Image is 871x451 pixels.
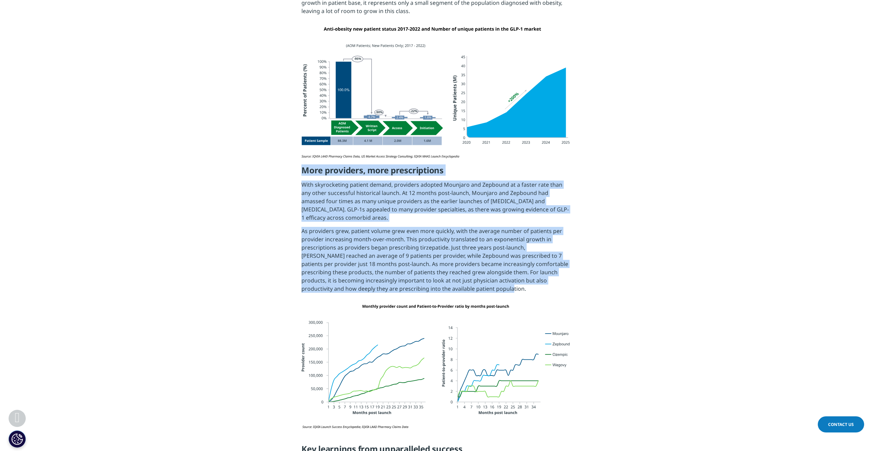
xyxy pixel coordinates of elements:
span: Contact Us [828,421,854,427]
p: With skyrocketing patient demand, providers adopted Mounjaro and Zepbound at a faster rate than a... [301,181,570,227]
a: Contact Us [818,416,864,432]
h5: More providers, more prescriptions [301,165,570,181]
button: Cookies Settings [9,430,26,448]
img: GLP-1 patient growth, Mounjaro, Zepbound, obesity treatment, tirzepatide, anti-obesity market tre... [301,27,570,158]
img: Provider growth and patient ratio trends for Mounjaro, Zepbound, GLP-1 drugs, tirzepatide, obesit... [301,305,570,429]
p: As providers grew, patient volume grew even more quickly, with the average number of patients per... [301,227,570,298]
